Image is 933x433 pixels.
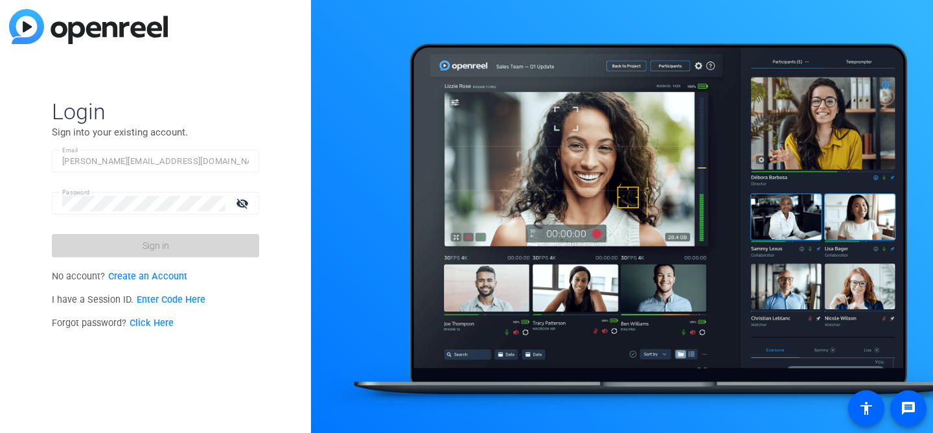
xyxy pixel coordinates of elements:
span: Forgot password? [52,318,174,329]
mat-icon: visibility_off [228,194,259,213]
a: Create an Account [108,271,187,282]
span: No account? [52,271,187,282]
img: blue-gradient.svg [9,9,168,44]
mat-label: Email [62,146,78,154]
input: Enter Email Address [62,154,249,169]
mat-icon: accessibility [858,401,874,416]
span: Login [52,98,259,125]
mat-icon: message [901,401,916,416]
p: Sign into your existing account. [52,125,259,139]
span: I have a Session ID. [52,294,205,305]
a: Click Here [130,318,174,329]
a: Enter Code Here [137,294,205,305]
mat-label: Password [62,189,90,196]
